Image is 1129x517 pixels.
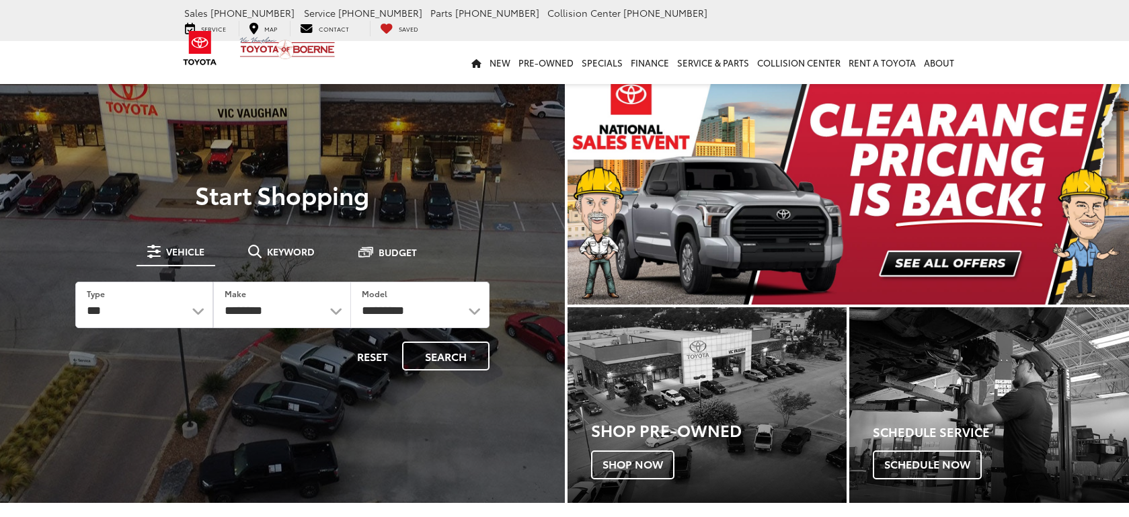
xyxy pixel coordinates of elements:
a: Contact [290,21,359,36]
a: My Saved Vehicles [370,21,428,36]
span: Contact [319,24,349,33]
span: Keyword [267,247,315,256]
span: Service [201,24,226,33]
a: Rent a Toyota [845,41,920,84]
img: Vic Vaughan Toyota of Boerne [239,36,336,60]
button: Click to view previous picture. [568,94,652,278]
h4: Schedule Service [873,426,1129,439]
button: Search [402,342,490,370]
span: [PHONE_NUMBER] [338,6,422,19]
span: Service [304,6,336,19]
span: Shop Now [591,450,674,479]
a: Home [467,41,485,84]
span: Parts [430,6,453,19]
div: Toyota [849,307,1129,503]
button: Reset [346,342,399,370]
a: Service & Parts: Opens in a new tab [673,41,753,84]
a: About [920,41,958,84]
span: Map [264,24,277,33]
a: Schedule Service Schedule Now [849,307,1129,503]
label: Model [362,288,387,299]
span: [PHONE_NUMBER] [210,6,295,19]
p: Start Shopping [56,181,508,208]
span: Sales [184,6,208,19]
span: Budget [379,247,417,257]
a: Service [175,21,236,36]
img: Toyota [175,26,225,70]
a: Map [239,21,287,36]
a: Pre-Owned [514,41,578,84]
span: Schedule Now [873,450,982,479]
span: Saved [399,24,418,33]
a: New [485,41,514,84]
a: Collision Center [753,41,845,84]
a: Shop Pre-Owned Shop Now [568,307,847,503]
span: [PHONE_NUMBER] [623,6,707,19]
span: [PHONE_NUMBER] [455,6,539,19]
button: Click to view next picture. [1045,94,1129,278]
label: Make [225,288,246,299]
span: Collision Center [547,6,621,19]
h3: Shop Pre-Owned [591,421,847,438]
a: Finance [627,41,673,84]
label: Type [87,288,105,299]
div: Toyota [568,307,847,503]
a: Specials [578,41,627,84]
span: Vehicle [166,247,204,256]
